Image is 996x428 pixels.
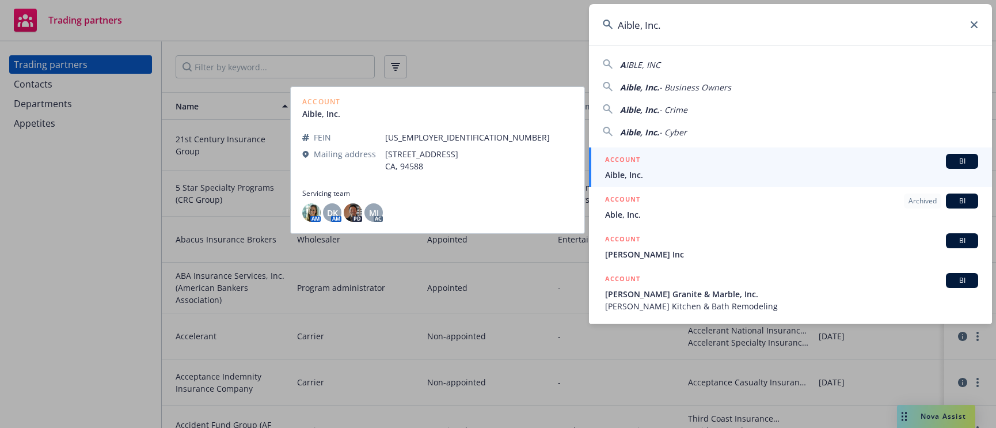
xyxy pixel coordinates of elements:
[589,227,992,267] a: ACCOUNTBI[PERSON_NAME] Inc
[605,233,640,247] h5: ACCOUNT
[659,82,731,93] span: - Business Owners
[605,273,640,287] h5: ACCOUNT
[620,104,659,115] span: Aible, Inc.
[605,154,640,168] h5: ACCOUNT
[620,127,659,138] span: Aible, Inc.
[659,127,687,138] span: - Cyber
[620,59,626,70] span: A
[951,236,974,246] span: BI
[605,248,978,260] span: [PERSON_NAME] Inc
[620,82,659,93] span: Aible, Inc.
[951,275,974,286] span: BI
[605,300,978,312] span: [PERSON_NAME] Kitchen & Bath Remodeling
[908,196,937,206] span: Archived
[951,196,974,206] span: BI
[589,187,992,227] a: ACCOUNTArchivedBIAble, Inc.
[605,288,978,300] span: [PERSON_NAME] Granite & Marble, Inc.
[589,267,992,319] a: ACCOUNTBI[PERSON_NAME] Granite & Marble, Inc.[PERSON_NAME] Kitchen & Bath Remodeling
[605,209,978,221] span: Able, Inc.
[605,169,978,181] span: Aible, Inc.
[626,59,660,70] span: IBLE, INC
[589,147,992,187] a: ACCOUNTBIAible, Inc.
[951,156,974,166] span: BI
[659,104,687,115] span: - Crime
[589,4,992,46] input: Search...
[605,194,640,207] h5: ACCOUNT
